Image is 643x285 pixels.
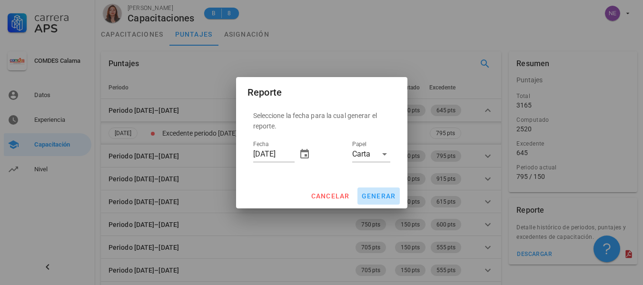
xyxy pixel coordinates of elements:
[310,192,349,200] span: cancelar
[352,141,366,148] label: Papel
[307,187,353,205] button: cancelar
[357,187,400,205] button: generar
[247,85,282,100] div: Reporte
[253,110,390,131] p: Seleccione la fecha para la cual generar el reporte.
[352,150,370,158] div: Carta
[253,141,268,148] label: Fecha
[352,147,390,162] div: PapelCarta
[361,192,396,200] span: generar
